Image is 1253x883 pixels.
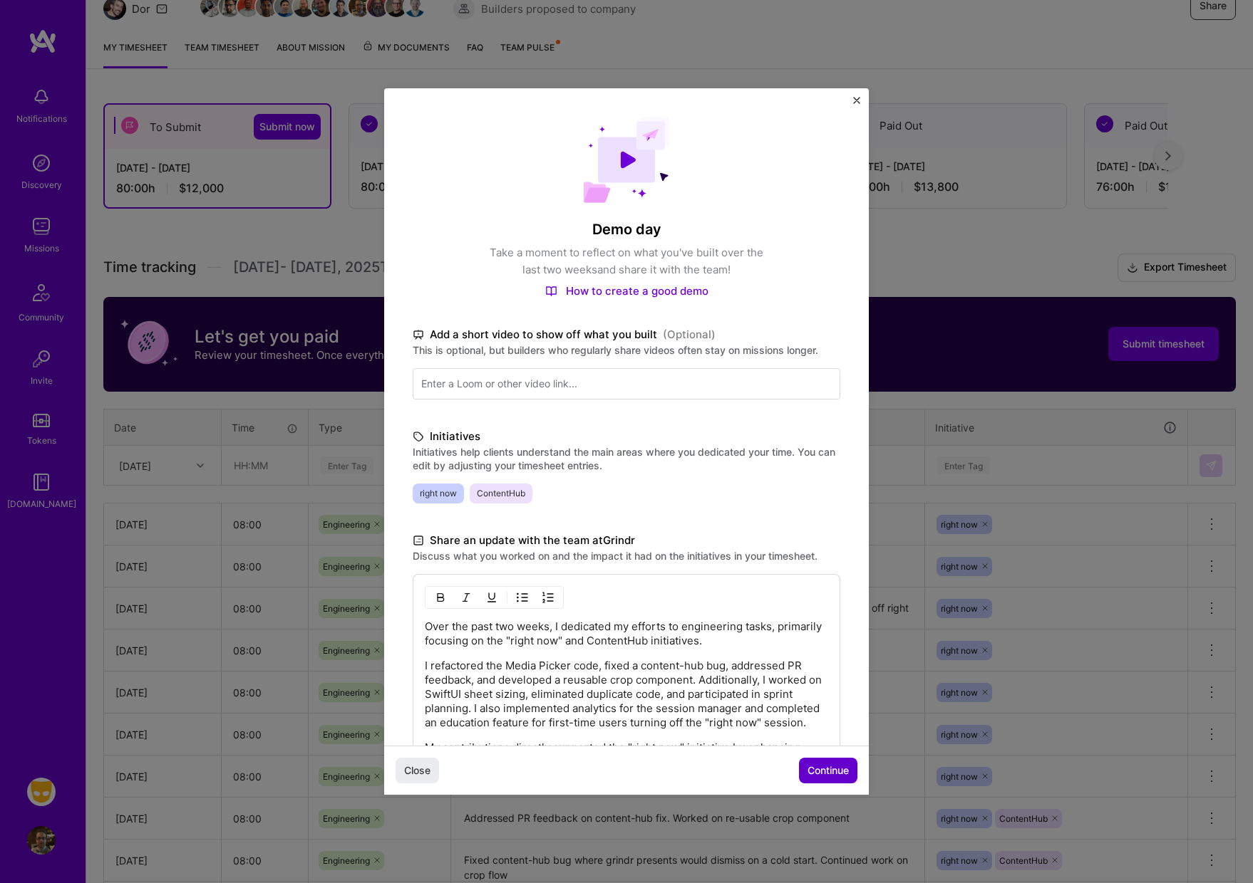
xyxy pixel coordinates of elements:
button: Close [853,97,860,112]
span: ContentHub [470,484,532,503]
img: Demo day [583,117,670,203]
a: How to create a good demo [545,284,708,298]
span: (Optional) [663,326,716,343]
button: Close [396,758,439,783]
h4: Demo day [413,220,840,239]
label: Share an update with the team at Grindr [413,532,840,549]
p: Over the past two weeks, I dedicated my efforts to engineering tasks, primarily focusing on the "... [425,620,828,648]
label: Add a short video to show off what you built [413,326,840,343]
input: Enter a Loom or other video link... [413,368,840,399]
i: icon TvBlack [413,327,424,343]
label: Discuss what you worked on and the impact it had on the initiatives in your timesheet. [413,549,840,563]
p: I refactored the Media Picker code, fixed a content-hub bug, addressed PR feedback, and developed... [425,659,828,730]
img: Underline [486,592,497,603]
button: Continue [799,758,857,783]
label: Initiatives [413,428,840,445]
label: Initiatives help clients understand the main areas where you dedicated your time. You can edit by... [413,445,840,472]
i: icon DocumentBlack [413,533,424,549]
span: Continue [808,763,849,778]
label: This is optional, but builders who regularly share videos often stay on missions longer. [413,343,840,357]
p: Take a moment to reflect on what you've built over the last two weeks and share it with the team! [484,244,769,278]
p: My contributions directly supported the "right now" initiative by enhancing user experience and f... [425,741,828,812]
img: Italic [460,592,472,603]
i: icon TagBlack [413,429,424,445]
img: OL [542,592,554,603]
img: Bold [435,592,446,603]
img: UL [517,592,528,603]
img: How to create a good demo [545,286,557,297]
span: Close [404,763,430,778]
span: right now [413,484,464,503]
